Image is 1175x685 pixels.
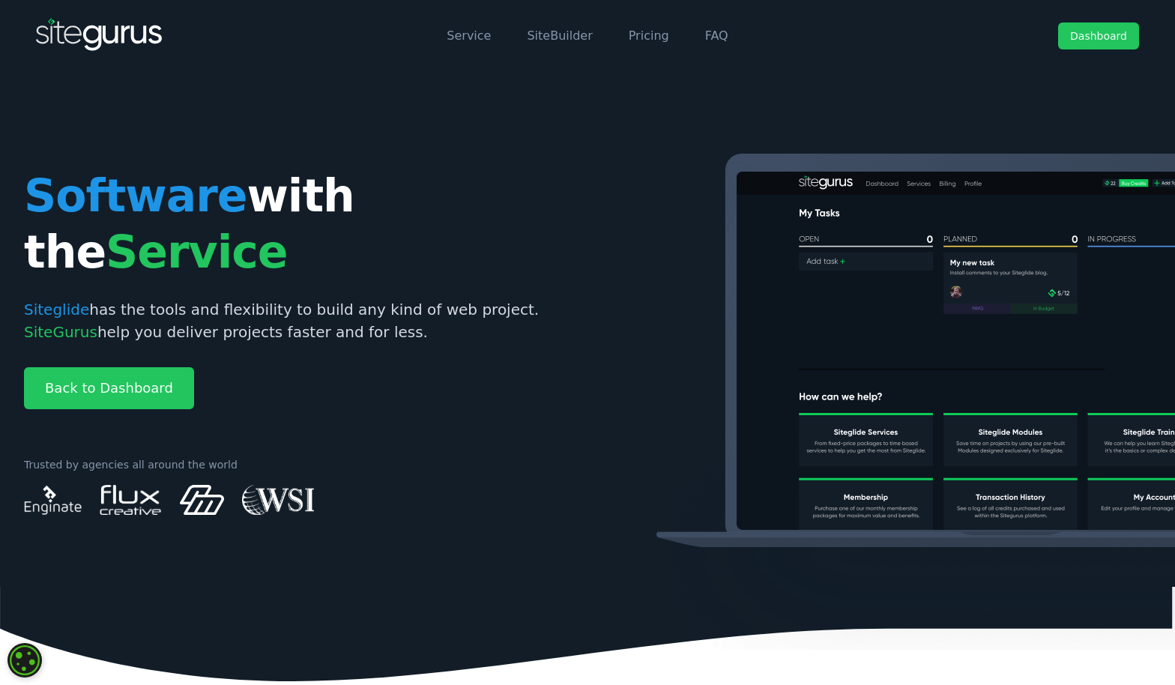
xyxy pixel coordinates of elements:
a: FAQ [705,28,728,43]
a: Dashboard [1058,22,1139,49]
a: Back to Dashboard [24,367,194,409]
img: SiteGurus Logo [36,18,163,54]
a: Service [447,28,491,43]
span: Service [106,226,287,278]
p: has the tools and flexibility to build any kind of web project. help you deliver projects faster ... [24,298,576,343]
h1: with the [24,168,576,280]
span: SiteGurus [24,323,97,341]
a: SiteBuilder [527,28,592,43]
span: Siteglide [24,301,89,319]
div: Cookie consent button [7,643,42,678]
span: Software [24,169,247,222]
p: Trusted by agencies all around the world [24,457,576,473]
a: Pricing [629,28,669,43]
